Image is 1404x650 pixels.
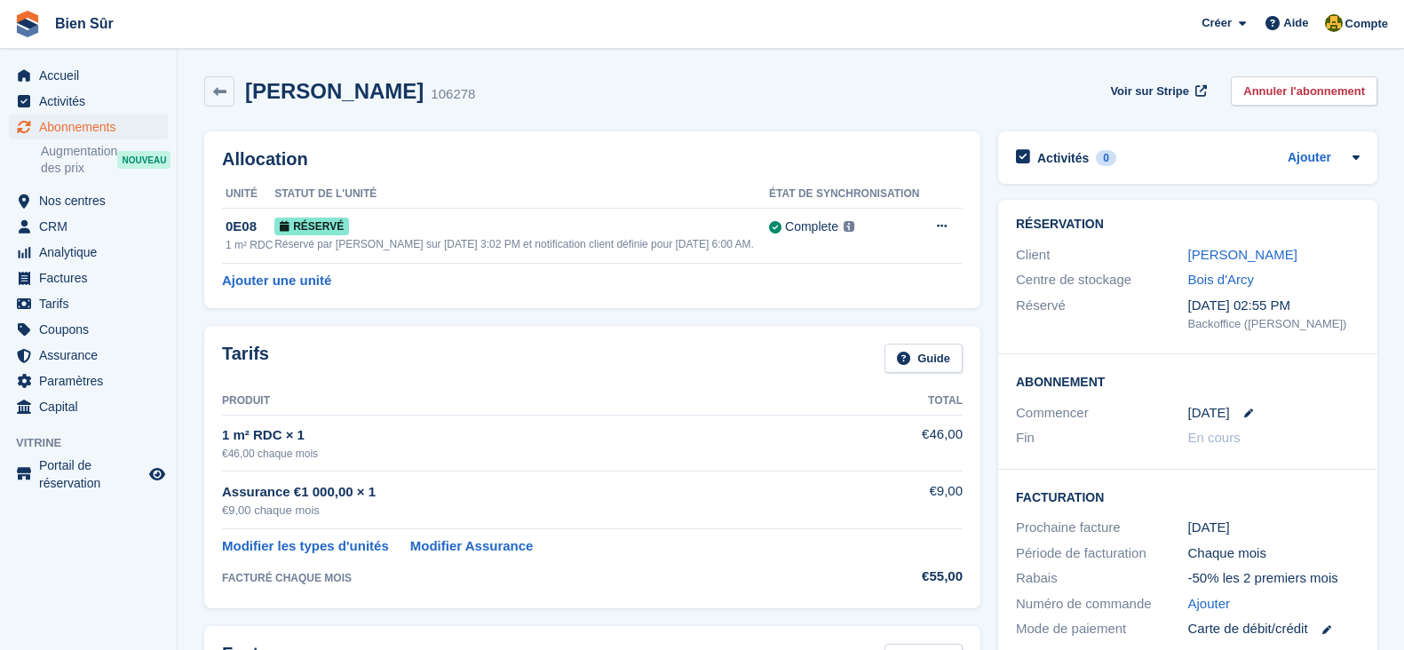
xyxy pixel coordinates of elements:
th: Unité [222,180,274,209]
a: Ajouter [1188,594,1231,614]
div: Prochaine facture [1016,518,1188,538]
a: menu [9,343,168,368]
img: icon-info-grey-7440780725fd019a000dd9b08b2336e03edf1995a4989e88bcd33f0948082b44.svg [844,221,854,232]
h2: [PERSON_NAME] [245,79,424,103]
div: 0E08 [226,217,274,237]
h2: Facturation [1016,487,1360,505]
span: Tarifs [39,291,146,316]
div: Chaque mois [1188,543,1360,564]
img: stora-icon-8386f47178a22dfd0bd8f6a31ec36ba5ce8667c1dd55bd0f319d3a0aa187defe.svg [14,11,41,37]
time: 2025-09-18 23:00:00 UTC [1188,403,1230,424]
span: Capital [39,394,146,419]
div: NOUVEAU [117,151,171,169]
img: Fatima Kelaaoui [1325,14,1343,32]
a: menu [9,115,168,139]
div: 106278 [431,84,475,105]
span: Paramètres [39,369,146,393]
a: menu [9,456,168,492]
div: 1 m² RDC [226,237,274,253]
div: Numéro de commande [1016,594,1188,614]
div: Commencer [1016,403,1188,424]
a: Augmentation des prix NOUVEAU [41,142,168,178]
a: Ajouter une unité [222,271,331,291]
span: Nos centres [39,188,146,213]
h2: Tarifs [222,344,269,373]
div: Rabais [1016,568,1188,589]
span: Factures [39,266,146,290]
th: Total [877,387,963,416]
a: menu [9,394,168,419]
a: Boutique d'aperçu [147,464,168,485]
div: [DATE] 02:55 PM [1188,296,1360,316]
a: Bois d'Arcy [1188,272,1255,287]
a: menu [9,89,168,114]
h2: Allocation [222,149,963,170]
div: Backoffice ([PERSON_NAME]) [1188,315,1360,333]
div: €46,00 chaque mois [222,446,877,462]
span: Aide [1283,14,1308,32]
a: menu [9,188,168,213]
div: Complete [785,218,838,236]
div: Période de facturation [1016,543,1188,564]
div: Réservé par [PERSON_NAME] sur [DATE] 3:02 PM et notification client définie pour [DATE] 6:00 AM. [274,236,769,252]
div: Mode de paiement [1016,619,1188,639]
span: Compte [1345,15,1388,33]
a: menu [9,63,168,88]
a: Bien Sûr [48,9,121,38]
span: Assurance [39,343,146,368]
div: €9,00 chaque mois [222,502,877,519]
span: Vitrine [16,434,177,452]
span: Coupons [39,317,146,342]
div: [DATE] [1188,518,1360,538]
div: 1 m² RDC × 1 [222,425,877,446]
a: Ajouter [1288,148,1331,169]
a: Modifier Assurance [410,536,534,557]
div: Carte de débit/crédit [1188,619,1360,639]
a: menu [9,266,168,290]
a: menu [9,240,168,265]
h2: Abonnement [1016,372,1360,390]
h2: Activités [1037,150,1089,166]
a: menu [9,369,168,393]
span: CRM [39,214,146,239]
a: Voir sur Stripe [1103,76,1210,106]
div: Centre de stockage [1016,270,1188,290]
a: [PERSON_NAME] [1188,247,1297,262]
span: Abonnements [39,115,146,139]
span: Accueil [39,63,146,88]
div: Client [1016,245,1188,266]
td: €46,00 [877,415,963,471]
a: Annuler l'abonnement [1231,76,1377,106]
a: menu [9,214,168,239]
div: Fin [1016,428,1188,448]
span: Réservé [274,218,349,235]
a: Guide [884,344,963,373]
span: En cours [1188,430,1241,445]
span: Voir sur Stripe [1110,83,1189,100]
span: Analytique [39,240,146,265]
span: Portail de réservation [39,456,146,492]
span: Augmentation des prix [41,143,117,177]
a: Modifier les types d'unités [222,536,389,557]
div: €55,00 [877,567,963,587]
span: Activités [39,89,146,114]
div: -50% les 2 premiers mois [1188,568,1360,589]
th: État de synchronisation [769,180,924,209]
div: FACTURÉ CHAQUE MOIS [222,570,877,586]
a: menu [9,317,168,342]
th: Statut de l'unité [274,180,769,209]
div: 0 [1096,150,1116,166]
div: Réservé [1016,296,1188,333]
td: €9,00 [877,472,963,529]
a: menu [9,291,168,316]
div: Assurance €1 000,00 × 1 [222,482,877,503]
span: Créer [1202,14,1232,32]
th: Produit [222,387,877,416]
h2: Réservation [1016,218,1360,232]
